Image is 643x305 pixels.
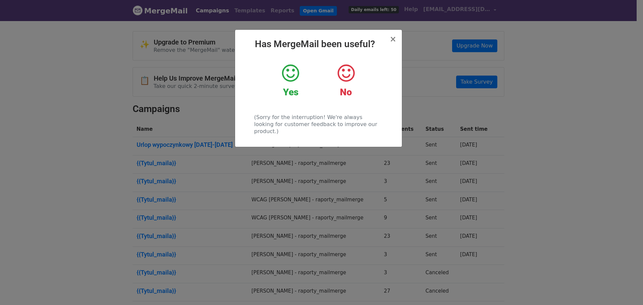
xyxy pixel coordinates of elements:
span: × [389,34,396,44]
h2: Has MergeMail been useful? [240,38,397,50]
button: Close [389,35,396,43]
strong: Yes [283,87,298,98]
strong: No [340,87,352,98]
a: No [323,63,368,98]
a: Yes [268,63,313,98]
p: (Sorry for the interruption! We're always looking for customer feedback to improve our product.) [254,114,382,135]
